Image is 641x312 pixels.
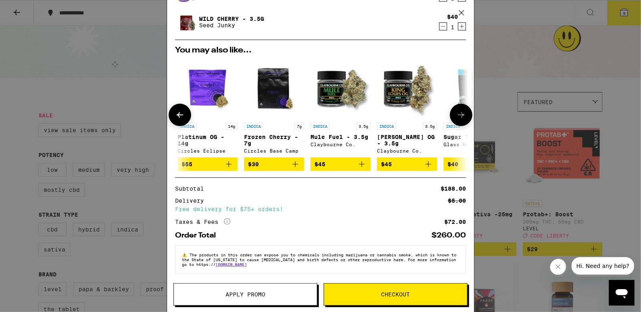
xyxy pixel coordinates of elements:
[173,283,317,306] button: Apply Promo
[175,218,230,225] div: Taxes & Fees
[244,58,304,119] img: Circles Base Camp - Frozen Cherry - 7g
[571,257,635,277] iframe: Message from company
[177,134,238,147] p: Platinum OG - 14g
[182,252,456,267] span: The products in this order can expose you to chemicals including marijuana or cannabis smoke, whi...
[244,134,304,147] p: Frozen Cherry - 7g
[244,123,263,130] p: INDICA
[244,58,304,157] a: Open page for Frozen Cherry - 7g from Circles Base Camp
[356,123,371,130] p: 3.5g
[199,22,264,28] p: Seed Junky
[377,123,396,130] p: INDICA
[443,58,504,157] a: Open page for Sugar Tarts - 7g from Glass House
[244,148,304,153] div: Circles Base Camp
[377,58,437,119] img: Claybourne Co. - King Louis OG - 3.5g
[181,161,192,167] span: $55
[447,24,458,30] div: 1
[177,148,238,153] div: Circles Eclipse
[248,161,259,167] span: $30
[381,292,410,297] span: Checkout
[310,157,371,171] button: Add to bag
[458,22,466,30] button: Increment
[447,14,458,20] div: $40
[444,219,466,225] div: $72.00
[448,198,466,203] div: $5.00
[377,58,437,157] a: Open page for King Louis OG - 3.5g from Claybourne Co.
[443,142,504,147] div: Glass House
[310,123,330,130] p: INDICA
[226,123,238,130] p: 14g
[431,232,466,239] div: $260.00
[244,157,304,171] button: Add to bag
[423,123,437,130] p: 3.5g
[377,134,437,147] p: [PERSON_NAME] OG - 3.5g
[294,123,304,130] p: 7g
[443,123,463,130] p: INDICA
[443,157,504,171] button: Add to bag
[175,232,222,239] div: Order Total
[310,142,371,147] div: Claybourne Co.
[447,161,458,167] span: $40
[314,161,325,167] span: $45
[226,292,265,297] span: Apply Promo
[324,283,468,306] button: Checkout
[175,46,466,54] h2: You may also like...
[310,58,371,119] img: Claybourne Co. - Mule Fuel - 3.5g
[377,157,437,171] button: Add to bag
[216,262,247,267] a: [DOMAIN_NAME]
[175,198,210,203] div: Delivery
[377,148,437,153] div: Claybourne Co.
[182,252,189,257] span: ⚠️
[441,186,466,191] div: $188.00
[310,134,371,140] p: Mule Fuel - 3.5g
[175,11,198,33] img: Wild Cherry - 3.5g
[550,259,568,277] iframe: Close message
[177,123,197,130] p: INDICA
[439,22,447,30] button: Decrement
[381,161,392,167] span: $45
[199,16,264,22] a: Wild Cherry - 3.5g
[609,280,635,306] iframe: Button to launch messaging window
[175,186,210,191] div: Subtotal
[177,58,238,157] a: Open page for Platinum OG - 14g from Circles Eclipse
[443,134,504,140] p: Sugar Tarts - 7g
[177,157,238,171] button: Add to bag
[310,58,371,157] a: Open page for Mule Fuel - 3.5g from Claybourne Co.
[177,58,238,119] img: Circles Eclipse - Platinum OG - 14g
[175,206,466,212] div: Free delivery for $75+ orders!
[443,58,504,119] img: Glass House - Sugar Tarts - 7g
